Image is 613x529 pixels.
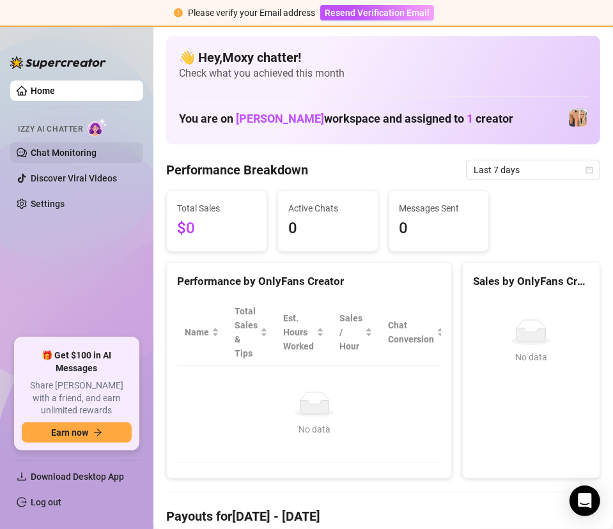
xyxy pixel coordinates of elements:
a: Discover Viral Videos [31,173,117,183]
span: Name [185,325,209,339]
button: Resend Verification Email [320,5,434,20]
a: Home [31,86,55,96]
span: Chat Conversion [388,318,434,346]
a: Settings [31,199,65,209]
span: Share [PERSON_NAME] with a friend, and earn unlimited rewards [22,379,132,417]
span: Total Sales & Tips [235,304,258,360]
span: Last 7 days [474,160,593,180]
span: $0 [177,217,256,241]
div: Please verify your Email address [188,6,315,20]
span: Messages Sent [400,201,479,215]
h4: Performance Breakdown [166,161,308,179]
div: No data [478,350,584,364]
span: Download Desktop App [31,471,124,482]
span: 0 [400,217,479,241]
img: logo-BBDzfeDw.svg [10,56,106,69]
span: Earn now [51,427,88,438]
h1: You are on workspace and assigned to creator [179,112,513,126]
th: Name [177,299,227,366]
div: No data [190,422,439,436]
th: Sales / Hour [332,299,380,366]
span: Sales / Hour [339,311,362,353]
img: AI Chatter [88,118,107,137]
h4: 👋 Hey, Moxy chatter ! [179,49,587,66]
span: 1 [467,112,473,125]
div: Open Intercom Messenger [570,486,600,516]
span: Active Chats [288,201,368,215]
span: [PERSON_NAME] [236,112,324,125]
span: Resend Verification Email [325,8,430,18]
a: Log out [31,497,61,507]
span: 0 [288,217,368,241]
span: Check what you achieved this month [179,66,587,80]
h4: Payouts for [DATE] - [DATE] [166,507,600,525]
span: download [17,471,27,482]
span: calendar [586,166,593,174]
div: Sales by OnlyFans Creator [473,273,589,290]
th: Total Sales & Tips [227,299,275,366]
button: Earn nowarrow-right [22,422,132,443]
span: Izzy AI Chatter [18,123,82,135]
a: Chat Monitoring [31,148,97,158]
div: Performance by OnlyFans Creator [177,273,441,290]
span: exclamation-circle [174,8,183,17]
span: Total Sales [177,201,256,215]
img: JB [569,109,587,126]
th: Chat Conversion [380,299,452,366]
span: arrow-right [93,428,102,437]
span: 🎁 Get $100 in AI Messages [22,349,132,374]
div: Est. Hours Worked [283,311,314,353]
